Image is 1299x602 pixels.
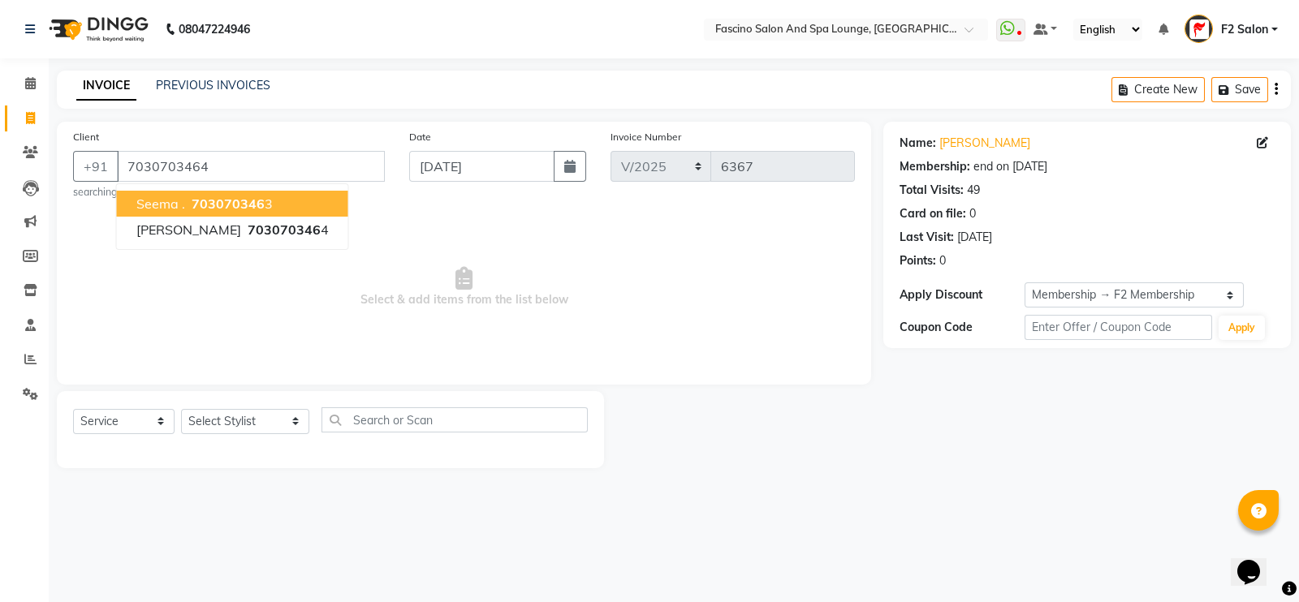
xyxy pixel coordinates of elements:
b: 08047224946 [179,6,250,52]
img: logo [41,6,153,52]
div: Last Visit: [900,229,954,246]
div: 49 [967,182,980,199]
input: Enter Offer / Coupon Code [1025,315,1212,340]
span: [PERSON_NAME] [136,221,241,238]
div: end on [DATE] [973,158,1047,175]
span: Seema . [136,196,185,212]
div: Name: [900,135,936,152]
a: [PERSON_NAME] [939,135,1030,152]
input: Search or Scan [322,407,588,432]
div: 0 [939,252,946,269]
button: Save [1211,77,1268,102]
span: 703070346 [192,196,265,212]
div: Total Visits: [900,182,964,199]
span: F2 Salon [1221,21,1268,38]
div: Coupon Code [900,319,1025,336]
div: 0 [969,205,976,222]
div: Card on file: [900,205,966,222]
ngb-highlight: 3 [188,196,273,212]
a: PREVIOUS INVOICES [156,78,270,92]
input: Search by Name/Mobile/Email/Code [117,151,385,182]
div: [DATE] [957,229,992,246]
small: searching... [73,185,385,200]
button: Create New [1111,77,1205,102]
iframe: chat widget [1231,537,1283,586]
ngb-highlight: 4 [244,221,329,238]
button: +91 [73,151,119,182]
a: INVOICE [76,71,136,101]
label: Invoice Number [611,130,681,144]
label: Client [73,130,99,144]
label: Date [409,130,431,144]
div: Membership: [900,158,970,175]
button: Apply [1219,316,1265,340]
img: F2 Salon [1185,15,1213,43]
div: Apply Discount [900,286,1025,303]
span: Select & add items from the list below [73,206,855,368]
span: 703070346 [248,221,321,238]
div: Points: [900,252,936,269]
